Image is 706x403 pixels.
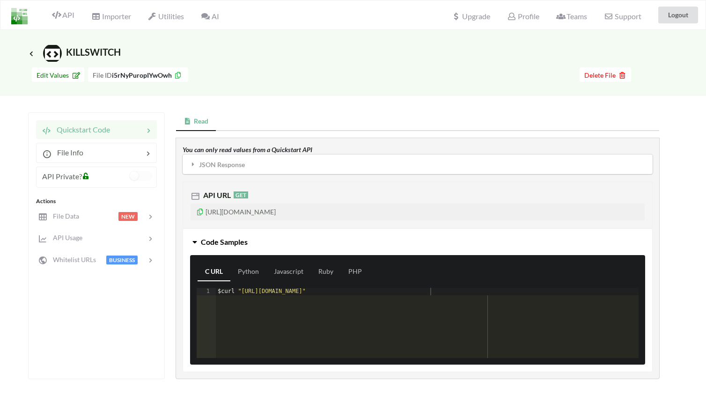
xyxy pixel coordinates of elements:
span: Teams [556,12,587,21]
span: File Info [51,148,83,157]
a: Ruby [311,263,341,281]
a: Javascript [266,263,311,281]
span: Utilities [148,12,184,21]
p: [URL][DOMAIN_NAME] [191,204,645,220]
button: Code Samples [183,229,652,255]
span: Upgrade [452,13,490,20]
div: Read [176,112,216,131]
span: NEW [118,212,138,221]
a: Python [230,263,266,281]
span: Edit Values [37,71,80,79]
b: i5rNyPuropIYwOwh [112,71,172,79]
img: LogoIcon.png [11,8,28,24]
span: Delete File [584,71,626,79]
span: BUSINESS [106,256,138,264]
div: 1 [197,288,216,295]
span: API Usage [47,234,82,242]
b: JSON Response [199,161,245,169]
a: PHP [341,263,369,281]
span: Support [604,13,641,20]
span: Profile [507,12,539,21]
span: File ID [93,71,112,79]
button: Edit Values [32,67,84,82]
span: Quickstart Code [51,125,110,134]
span: KILLSWITCH [28,46,121,58]
div: Actions [36,197,157,205]
button: Delete File [580,67,631,82]
span: File Data [47,212,79,220]
span: Importer [91,12,131,21]
span: Whitelist URLs [47,256,96,264]
span: Code Samples [201,237,248,246]
span: API URL [201,191,231,199]
span: API Private? [42,172,82,181]
span: API [52,10,74,19]
img: /static/media/quickstart.2c7e19b8.svg [43,44,62,63]
i: You can only read values from a Quickstart API [183,146,312,154]
span: AI [201,12,219,21]
a: C URL [198,263,230,281]
span: GET [234,191,248,198]
button: Logout [658,7,698,23]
